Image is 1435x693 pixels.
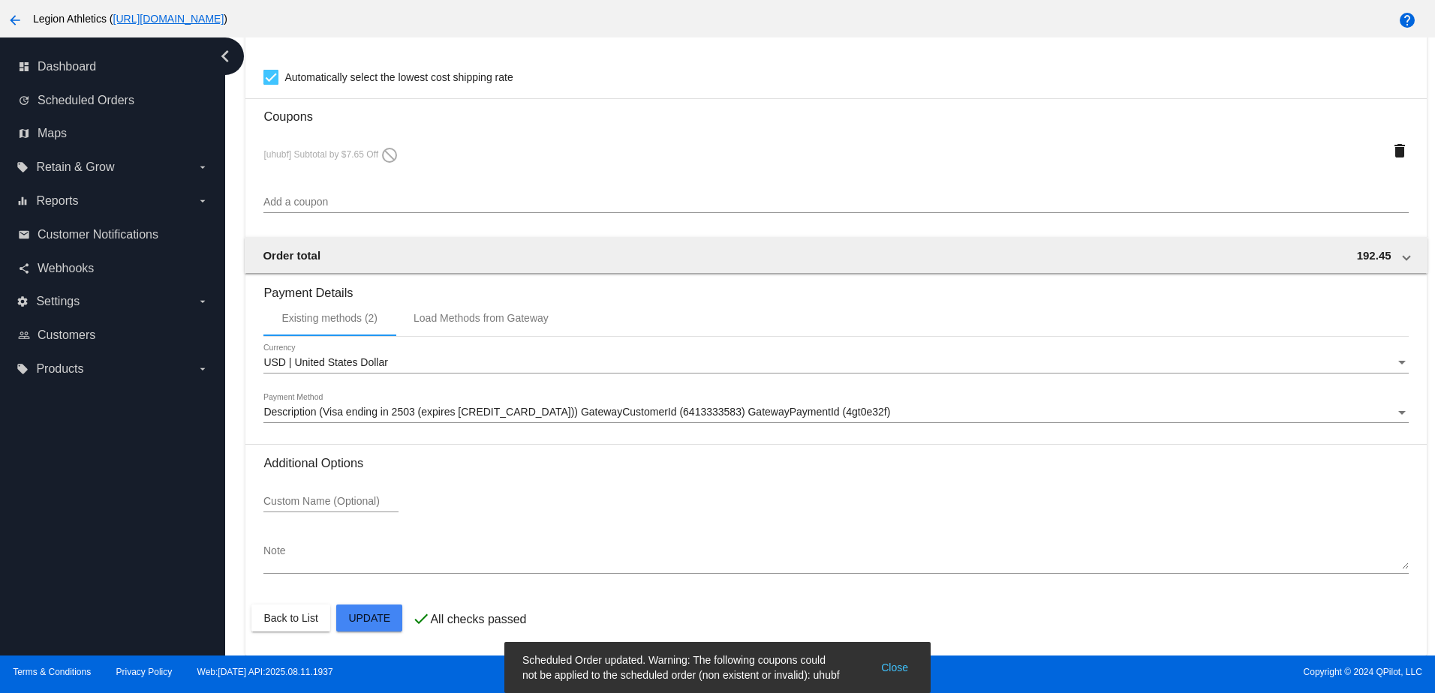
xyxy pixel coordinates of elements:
[18,262,30,274] i: share
[263,612,317,624] span: Back to List
[18,88,209,112] a: update Scheduled Orders
[263,149,399,160] span: [uhubf] Subtotal by $7.65 Off
[38,262,94,275] span: Webhooks
[38,60,96,73] span: Dashboard
[284,68,513,86] span: Automatically select the lowest cost shipping rate
[1398,11,1416,29] mat-icon: help
[36,295,80,308] span: Settings
[336,604,402,631] button: Update
[36,160,114,174] span: Retain & Grow
[245,237,1427,273] mat-expansion-panel-header: Order total 192.45
[38,328,95,342] span: Customers
[33,13,227,25] span: Legion Athletics ( )
[414,312,549,324] div: Load Methods from Gateway
[197,161,209,173] i: arrow_drop_down
[18,223,209,247] a: email Customer Notifications
[263,98,1408,124] h3: Coupons
[251,604,329,631] button: Back to List
[1391,142,1409,160] mat-icon: delete
[18,61,30,73] i: dashboard
[18,329,30,341] i: people_outline
[197,295,209,307] i: arrow_drop_down
[412,610,430,628] mat-icon: check
[263,274,1408,300] h3: Payment Details
[18,229,30,241] i: email
[197,667,333,677] a: Web:[DATE] API:2025.08.11.1937
[113,13,224,25] a: [URL][DOMAIN_NAME]
[381,146,399,164] mat-icon: do_not_disturb
[522,652,913,682] simple-snack-bar: Scheduled Order updated. Warning: The following coupons could not be applied to the scheduled ord...
[36,362,83,376] span: Products
[116,667,173,677] a: Privacy Policy
[36,194,78,208] span: Reports
[348,612,390,624] span: Update
[263,406,1408,418] mat-select: Payment Method
[18,127,30,139] i: map
[263,496,399,508] input: Custom Name (Optional)
[263,356,387,368] span: USD | United States Dollar
[877,652,913,682] button: Close
[18,55,209,79] a: dashboard Dashboard
[197,195,209,207] i: arrow_drop_down
[263,456,1408,470] h3: Additional Options
[17,195,29,207] i: equalizer
[263,196,1408,208] input: Add a coupon
[18,256,209,280] a: share Webhooks
[38,228,158,241] span: Customer Notifications
[18,323,209,347] a: people_outline Customers
[17,161,29,173] i: local_offer
[197,363,209,375] i: arrow_drop_down
[18,94,30,106] i: update
[38,94,134,107] span: Scheduled Orders
[17,363,29,375] i: local_offer
[263,406,890,418] span: Description (Visa ending in 2503 (expires [CREDIT_CARD_DATA])) GatewayCustomerId (6413333583) Gat...
[17,295,29,307] i: settings
[6,11,24,29] mat-icon: arrow_back
[263,249,320,262] span: Order total
[38,127,67,140] span: Maps
[18,121,209,145] a: map Maps
[1357,249,1391,262] span: 192.45
[13,667,91,677] a: Terms & Conditions
[430,613,526,626] p: All checks passed
[263,357,1408,369] mat-select: Currency
[281,312,378,324] div: Existing methods (2)
[213,44,237,68] i: chevron_left
[730,667,1422,677] span: Copyright © 2024 QPilot, LLC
